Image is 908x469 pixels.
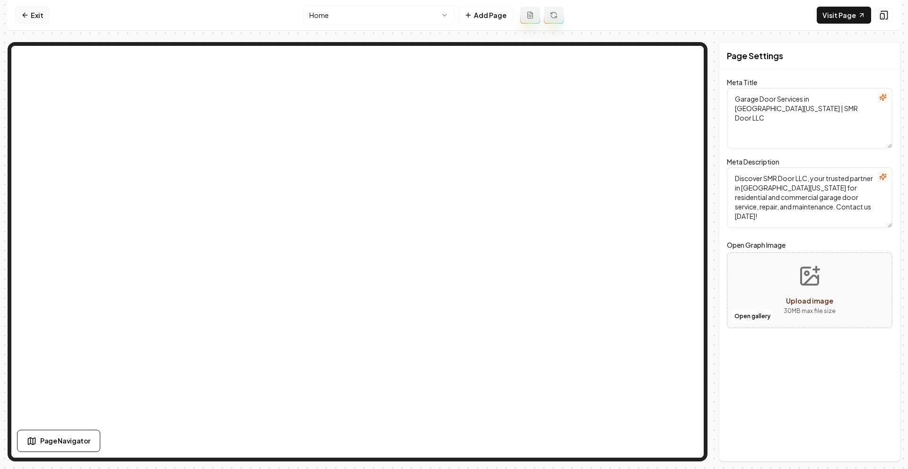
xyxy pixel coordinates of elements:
[17,430,100,452] button: Page Navigator
[817,7,871,24] a: Visit Page
[784,306,836,316] p: 30 MB max file size
[520,7,540,24] button: Add admin page prompt
[776,257,843,323] button: Upload image
[40,436,90,446] span: Page Navigator
[727,78,757,87] label: Meta Title
[15,7,50,24] a: Exit
[786,296,833,305] span: Upload image
[458,7,513,24] button: Add Page
[731,309,774,324] button: Open gallery
[544,7,564,24] button: Regenerate page
[727,239,892,251] label: Open Graph Image
[727,157,779,166] label: Meta Description
[727,49,783,62] h2: Page Settings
